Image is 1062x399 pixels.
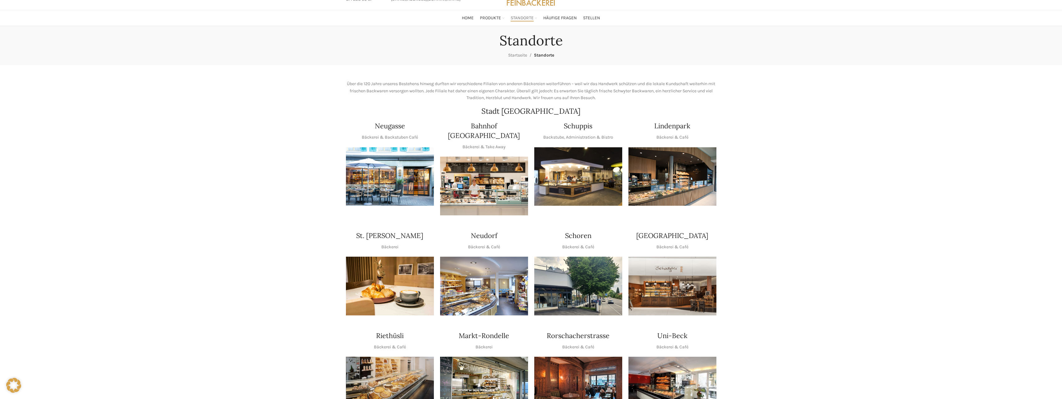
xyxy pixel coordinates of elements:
h4: Lindenpark [654,121,690,131]
img: 0842cc03-b884-43c1-a0c9-0889ef9087d6 copy [534,257,622,315]
p: Bäckerei & Café [562,244,594,250]
h4: [GEOGRAPHIC_DATA] [636,231,708,241]
h4: St. [PERSON_NAME] [356,231,423,241]
div: 1 / 1 [440,257,528,315]
p: Bäckerei [476,344,493,351]
div: 1 / 1 [628,257,716,315]
div: 1 / 1 [346,257,434,315]
a: Stellen [583,12,600,24]
img: 017-e1571925257345 [628,147,716,206]
a: Standorte [511,12,537,24]
div: 1 / 1 [440,157,528,215]
img: Bahnhof St. Gallen [440,157,528,215]
a: Produkte [480,12,504,24]
h1: Standorte [499,32,563,49]
div: 1 / 1 [628,147,716,206]
h4: Neugasse [375,121,405,131]
a: Startseite [508,53,527,58]
p: Bäckerei & Café [656,134,688,141]
p: Backstube, Administration & Bistro [543,134,613,141]
span: Standorte [534,53,554,58]
p: Bäckerei & Café [468,244,500,250]
h4: Neudorf [471,231,497,241]
img: Neugasse [346,147,434,206]
img: schwyter-23 [346,257,434,315]
h4: Schoren [565,231,591,241]
p: Bäckerei & Café [656,344,688,351]
p: Bäckerei & Café [656,244,688,250]
span: Stellen [583,15,600,21]
p: Bäckerei & Café [562,344,594,351]
p: Bäckerei [381,244,398,250]
span: Home [462,15,474,21]
h4: Schuppis [564,121,592,131]
p: Bäckerei & Take Away [462,144,506,150]
h4: Bahnhof [GEOGRAPHIC_DATA] [440,121,528,140]
h4: Rorschacherstrasse [547,331,609,341]
span: Produkte [480,15,501,21]
img: 150130-Schwyter-013 [534,147,622,206]
h4: Riethüsli [376,331,404,341]
h4: Uni-Beck [657,331,687,341]
h2: Stadt [GEOGRAPHIC_DATA] [346,108,716,115]
span: Standorte [511,15,534,21]
span: Häufige Fragen [543,15,577,21]
div: 1 / 1 [534,257,622,315]
div: 1 / 1 [346,147,434,206]
p: Bäckerei & Café [374,344,406,351]
h4: Markt-Rondelle [459,331,509,341]
a: Home [462,12,474,24]
img: Neudorf_1 [440,257,528,315]
p: Über die 120 Jahre unseres Bestehens hinweg durften wir verschiedene Filialen von anderen Bäckere... [346,80,716,101]
p: Bäckerei & Backstuben Café [362,134,418,141]
div: 1 / 1 [534,147,622,206]
a: Häufige Fragen [543,12,577,24]
img: Schwyter-1800x900 [628,257,716,315]
div: Main navigation [343,12,719,24]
